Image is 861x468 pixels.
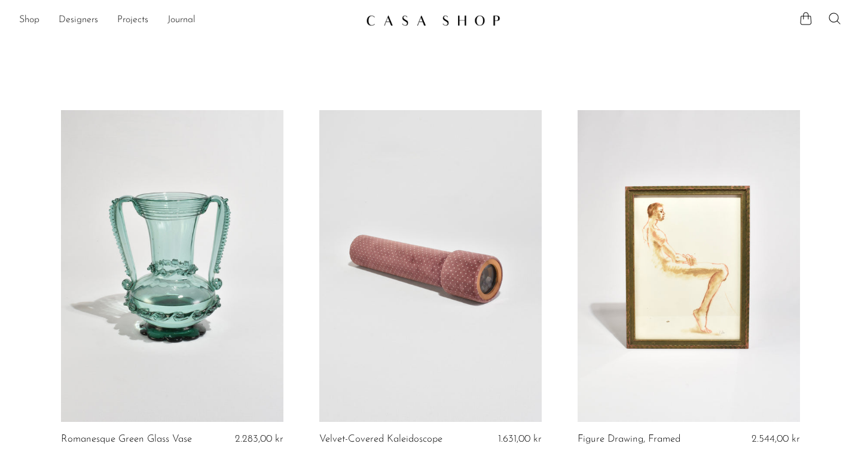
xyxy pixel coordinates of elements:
[235,434,283,444] span: 2.283,00 kr
[61,434,192,445] a: Romanesque Green Glass Vase
[752,434,800,444] span: 2.544,00 kr
[167,13,196,28] a: Journal
[117,13,148,28] a: Projects
[498,434,542,444] span: 1.631,00 kr
[19,13,39,28] a: Shop
[19,10,356,31] ul: NEW HEADER MENU
[19,10,356,31] nav: Desktop navigation
[59,13,98,28] a: Designers
[319,434,442,445] a: Velvet-Covered Kaleidoscope
[578,434,680,445] a: Figure Drawing, Framed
